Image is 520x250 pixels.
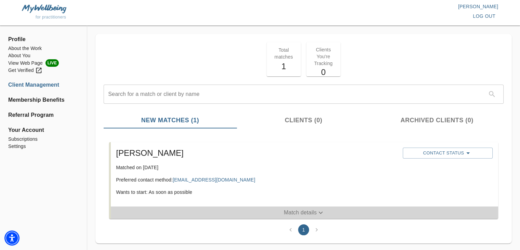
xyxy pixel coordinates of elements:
p: Match details [284,209,317,217]
img: MyWellbeing [22,4,66,13]
span: Contact Status [406,149,489,157]
span: Profile [8,35,79,43]
a: Membership Benefits [8,96,79,104]
p: Total matches [271,47,297,60]
span: LIVE [45,59,59,67]
h5: 0 [310,67,336,78]
p: Wants to start: As soon as possible [116,189,397,196]
p: Matched on [DATE] [116,164,397,171]
a: About You [8,52,79,59]
h5: [PERSON_NAME] [116,148,397,159]
h5: 1 [271,61,297,72]
span: Archived Clients (0) [374,116,499,125]
p: Clients You're Tracking [310,46,336,67]
p: [PERSON_NAME] [260,3,498,10]
p: Preferred contact method: [116,176,397,183]
span: Your Account [8,126,79,134]
div: Get Verified [8,67,42,74]
button: page 1 [298,224,309,235]
a: Referral Program [8,111,79,119]
button: log out [470,10,498,23]
a: Get Verified [8,67,79,74]
span: New Matches (1) [108,116,233,125]
span: log out [473,12,495,21]
li: View Web Page [8,59,79,67]
span: for practitioners [36,15,66,20]
span: Clients (0) [241,116,366,125]
a: About the Work [8,45,79,52]
a: Client Management [8,81,79,89]
button: Contact Status [403,148,493,159]
div: Accessibility Menu [4,230,19,246]
a: Settings [8,143,79,150]
nav: pagination navigation [284,224,323,235]
button: Match details [111,207,498,219]
a: Subscriptions [8,136,79,143]
a: View Web PageLIVE [8,59,79,67]
a: [EMAIL_ADDRESS][DOMAIN_NAME] [173,177,255,183]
